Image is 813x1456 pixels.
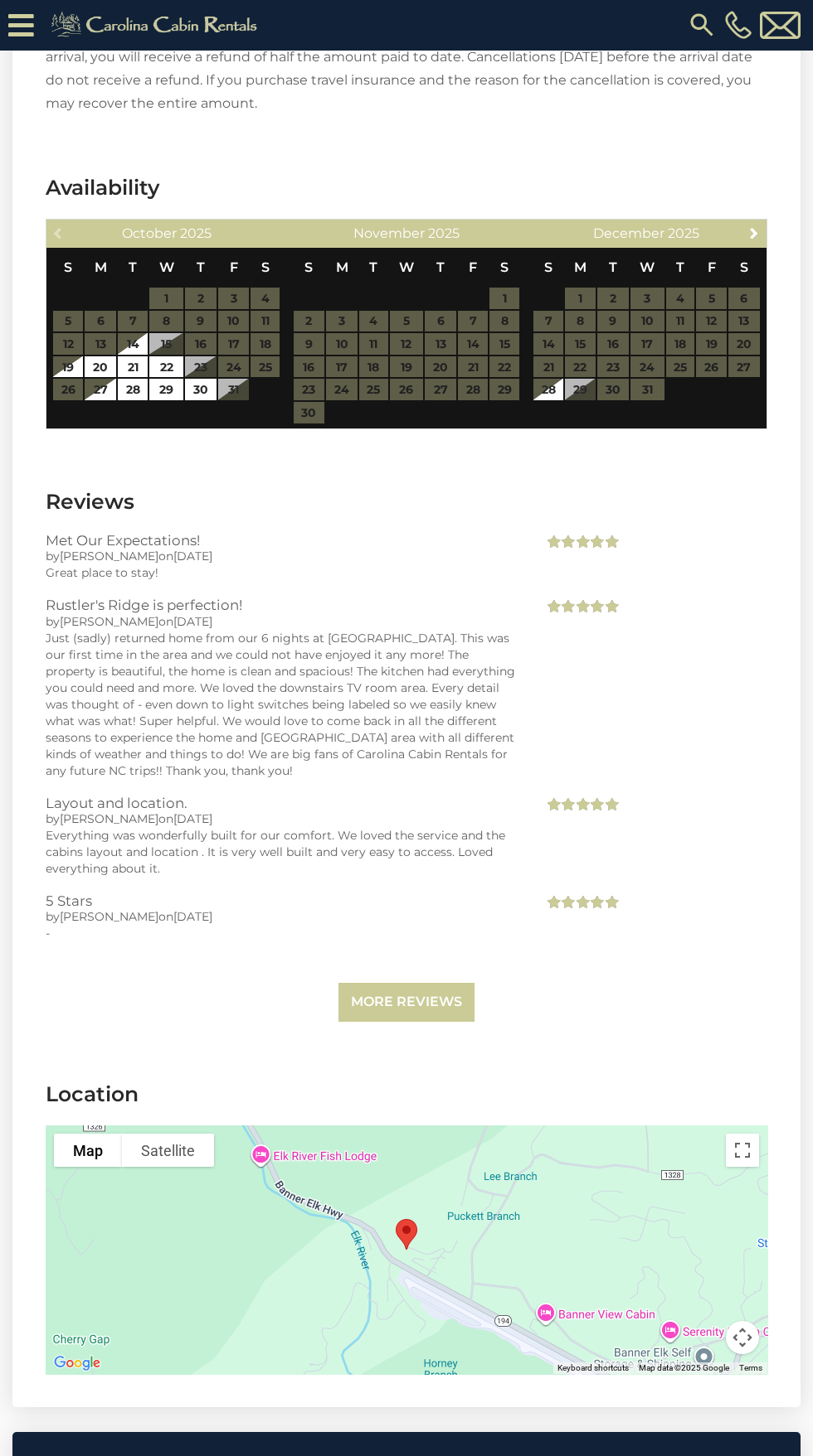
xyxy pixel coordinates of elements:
span: Tuesday [129,259,137,275]
a: Open this area in Google Maps (opens a new window) [50,1352,105,1374]
img: search-regular.svg [687,10,717,40]
a: 20 [85,356,116,378]
span: Next [747,226,761,239]
div: by on [46,810,518,827]
button: Map camera controls [726,1321,759,1354]
h3: 5 Stars [46,893,518,908]
span: 2025 [180,225,212,241]
div: Everything was wonderfully built for our comfort. We loved the service and the cabins layout and ... [46,827,518,877]
h3: Availability [46,173,767,202]
a: 27 [85,379,116,400]
span: [PERSON_NAME] [60,614,158,629]
a: 28 [118,379,148,400]
span: Thursday [676,259,684,275]
div: Rustlers Ridge [389,1212,424,1256]
span: 2025 [668,225,699,241]
span: Wednesday [159,259,174,275]
a: 22 [149,356,183,378]
span: Tuesday [369,259,377,275]
span: [DATE] [173,549,212,564]
button: Keyboard shortcuts [557,1362,629,1374]
span: Sunday [544,259,553,275]
span: [PERSON_NAME] [60,811,158,826]
h3: Location [46,1080,767,1109]
span: Saturday [500,259,509,275]
span: [PERSON_NAME] [60,909,158,924]
a: 14 [118,333,148,355]
a: 30 [185,379,217,400]
div: by on [46,548,518,564]
h3: Reviews [46,487,767,516]
button: Show satellite imagery [122,1134,214,1167]
a: Terms (opens in new tab) [739,1363,762,1372]
a: 28 [533,379,563,400]
span: Wednesday [640,259,655,275]
span: November [353,225,425,241]
a: 29 [149,379,183,400]
a: [PHONE_NUMBER] [721,11,756,39]
span: Wednesday [399,259,414,275]
div: by on [46,908,518,925]
a: 21 [118,356,148,378]
span: Sunday [304,259,313,275]
span: Map data ©2025 Google [639,1363,729,1372]
span: Thursday [436,259,445,275]
span: Friday [230,259,238,275]
a: Next [744,222,765,243]
img: Khaki-logo.png [42,8,271,41]
a: 19 [53,356,83,378]
div: - [46,925,518,941]
h3: Met Our Expectations! [46,533,518,548]
span: 2025 [428,225,460,241]
span: Monday [336,259,348,275]
div: by on [46,613,518,630]
span: Monday [95,259,107,275]
span: [PERSON_NAME] [60,549,158,564]
h3: Rustler's Ridge is perfection! [46,597,518,612]
div: Great place to stay! [46,564,518,581]
span: October [122,225,177,241]
span: Monday [574,259,587,275]
span: [DATE] [173,811,212,826]
span: Thursday [197,259,205,275]
span: Friday [469,259,477,275]
span: December [593,225,665,241]
img: Google [50,1352,105,1374]
h3: Layout and location. [46,796,518,810]
span: Saturday [261,259,270,275]
button: Show street map [54,1134,122,1167]
button: Toggle fullscreen view [726,1134,759,1167]
span: Sunday [64,259,72,275]
span: [DATE] [173,614,212,629]
a: More Reviews [338,983,475,1022]
span: Saturday [740,259,748,275]
span: [DATE] [173,909,212,924]
span: Tuesday [609,259,617,275]
span: Friday [708,259,716,275]
div: Just (sadly) returned home from our 6 nights at [GEOGRAPHIC_DATA]. This was our first time in the... [46,630,518,779]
